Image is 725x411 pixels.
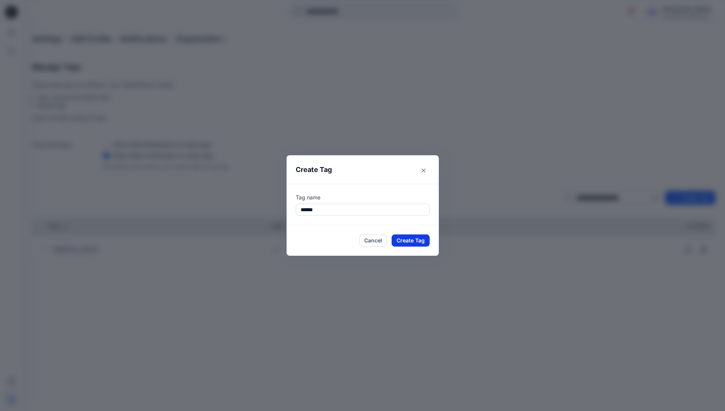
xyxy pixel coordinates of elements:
[287,155,439,184] header: Create Tag
[392,234,430,247] button: Create Tag
[359,234,387,247] button: Cancel
[612,385,711,403] p: [MEDICAL_DATA] was added successfully
[582,378,725,411] div: Notifications-bottom-right
[296,193,320,201] label: Tag name
[417,164,430,177] button: Close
